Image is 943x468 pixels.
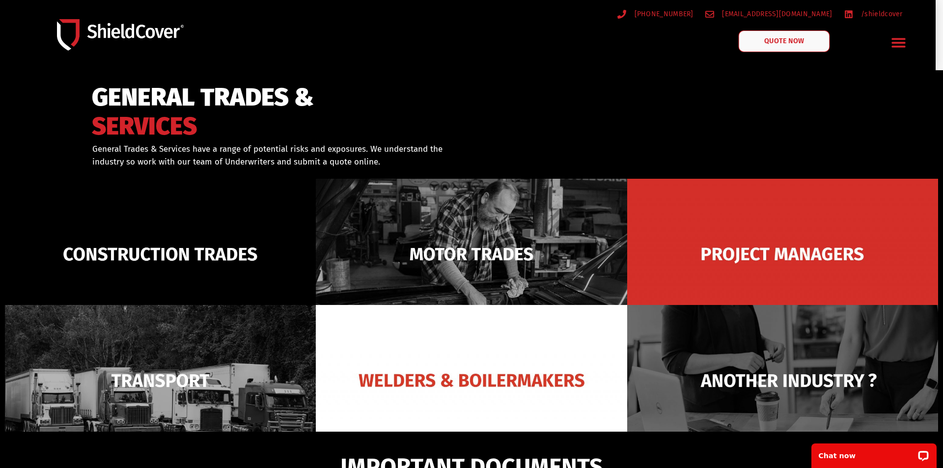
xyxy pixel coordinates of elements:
[844,8,903,20] a: /shieldcover
[92,87,314,108] span: GENERAL TRADES &
[92,143,459,168] p: General Trades & Services have a range of potential risks and exposures. We understand the indust...
[738,30,830,52] a: QUOTE NOW
[720,8,832,20] span: [EMAIL_ADDRESS][DOMAIN_NAME]
[859,8,903,20] span: /shieldcover
[617,8,693,20] a: [PHONE_NUMBER]
[632,8,693,20] span: [PHONE_NUMBER]
[764,38,804,45] span: QUOTE NOW
[888,31,911,54] div: Menu Toggle
[705,8,832,20] a: [EMAIL_ADDRESS][DOMAIN_NAME]
[805,437,943,468] iframe: LiveChat chat widget
[57,19,184,50] img: Shield-Cover-Underwriting-Australia-logo-full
